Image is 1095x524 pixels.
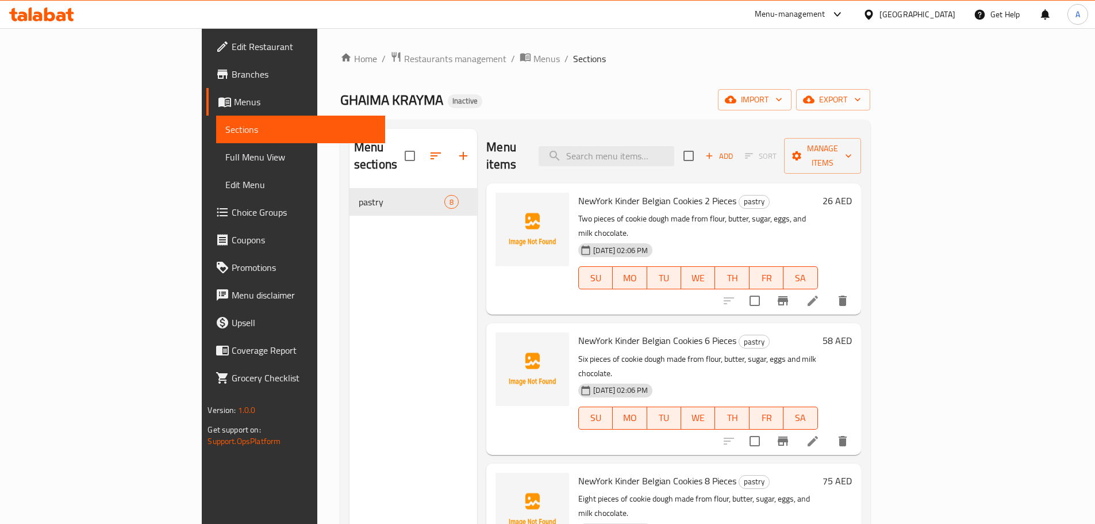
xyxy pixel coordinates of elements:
[754,270,779,286] span: FR
[829,427,856,455] button: delete
[750,266,783,289] button: FR
[1075,8,1080,21] span: A
[823,473,852,489] h6: 75 AED
[232,316,375,330] span: Upsell
[677,144,701,168] span: Select section
[573,52,606,66] span: Sections
[583,410,608,426] span: SU
[349,183,477,220] nav: Menu sections
[701,147,737,165] span: Add item
[613,266,647,289] button: MO
[422,142,449,170] span: Sort sections
[686,270,710,286] span: WE
[823,193,852,209] h6: 26 AED
[578,212,817,240] p: Two pieces of cookie dough made from flour, butter, sugar, eggs, and milk chocolate.
[206,88,385,116] a: Menus
[232,343,375,357] span: Coverage Report
[533,52,560,66] span: Menus
[647,266,681,289] button: TU
[681,266,715,289] button: WE
[216,143,385,171] a: Full Menu View
[390,51,506,66] a: Restaurants management
[238,403,256,418] span: 1.0.0
[206,198,385,226] a: Choice Groups
[216,171,385,198] a: Edit Menu
[225,123,375,136] span: Sections
[206,364,385,392] a: Grocery Checklist
[720,410,744,426] span: TH
[445,197,458,208] span: 8
[739,335,769,349] span: pastry
[755,7,825,21] div: Menu-management
[739,195,769,208] span: pastry
[359,195,444,209] span: pastry
[232,288,375,302] span: Menu disclaimer
[206,281,385,309] a: Menu disclaimer
[739,475,769,488] span: pastry
[208,403,236,418] span: Version:
[718,89,792,110] button: import
[806,294,820,308] a: Edit menu item
[652,270,677,286] span: TU
[743,289,767,313] span: Select to update
[715,407,749,430] button: TH
[769,287,797,315] button: Branch-specific-item
[448,96,482,106] span: Inactive
[743,429,767,453] span: Select to update
[511,52,515,66] li: /
[829,287,856,315] button: delete
[750,407,783,430] button: FR
[793,141,852,170] span: Manage items
[206,336,385,364] a: Coverage Report
[208,434,281,449] a: Support.OpsPlatform
[444,195,459,209] div: items
[206,33,385,60] a: Edit Restaurant
[206,60,385,88] a: Branches
[232,67,375,81] span: Branches
[232,371,375,385] span: Grocery Checklist
[823,332,852,349] h6: 58 AED
[206,226,385,254] a: Coupons
[784,138,861,174] button: Manage items
[578,266,613,289] button: SU
[578,472,736,489] span: NewYork Kinder Belgian Cookies 8 Pieces
[589,385,652,396] span: [DATE] 02:06 PM
[739,475,770,489] div: pastry
[216,116,385,143] a: Sections
[796,89,870,110] button: export
[805,93,861,107] span: export
[486,139,524,173] h2: Menu items
[495,332,569,406] img: NewYork Kinder Belgian Cookies 6 Pieces
[225,178,375,192] span: Edit Menu
[206,309,385,336] a: Upsell
[495,193,569,266] img: NewYork Kinder Belgian Cookies 2 Pieces
[578,192,736,209] span: NewYork Kinder Belgian Cookies 2 Pieces
[206,254,385,281] a: Promotions
[448,94,482,108] div: Inactive
[208,422,260,437] span: Get support on:
[737,147,784,165] span: Select section first
[232,40,375,53] span: Edit Restaurant
[234,95,375,109] span: Menus
[232,233,375,247] span: Coupons
[564,52,568,66] li: /
[578,407,613,430] button: SU
[578,492,817,521] p: Eight pieces of cookie dough made from flour, butter, sugar, eggs, and milk chocolate.
[652,410,677,426] span: TU
[613,407,647,430] button: MO
[449,142,477,170] button: Add section
[681,407,715,430] button: WE
[769,427,797,455] button: Branch-specific-item
[617,410,642,426] span: MO
[715,266,749,289] button: TH
[583,270,608,286] span: SU
[739,195,770,209] div: pastry
[720,270,744,286] span: TH
[754,410,779,426] span: FR
[340,87,443,113] span: GHAIMA KRAYMA
[398,144,422,168] span: Select all sections
[783,407,817,430] button: SA
[701,147,737,165] button: Add
[739,335,770,349] div: pastry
